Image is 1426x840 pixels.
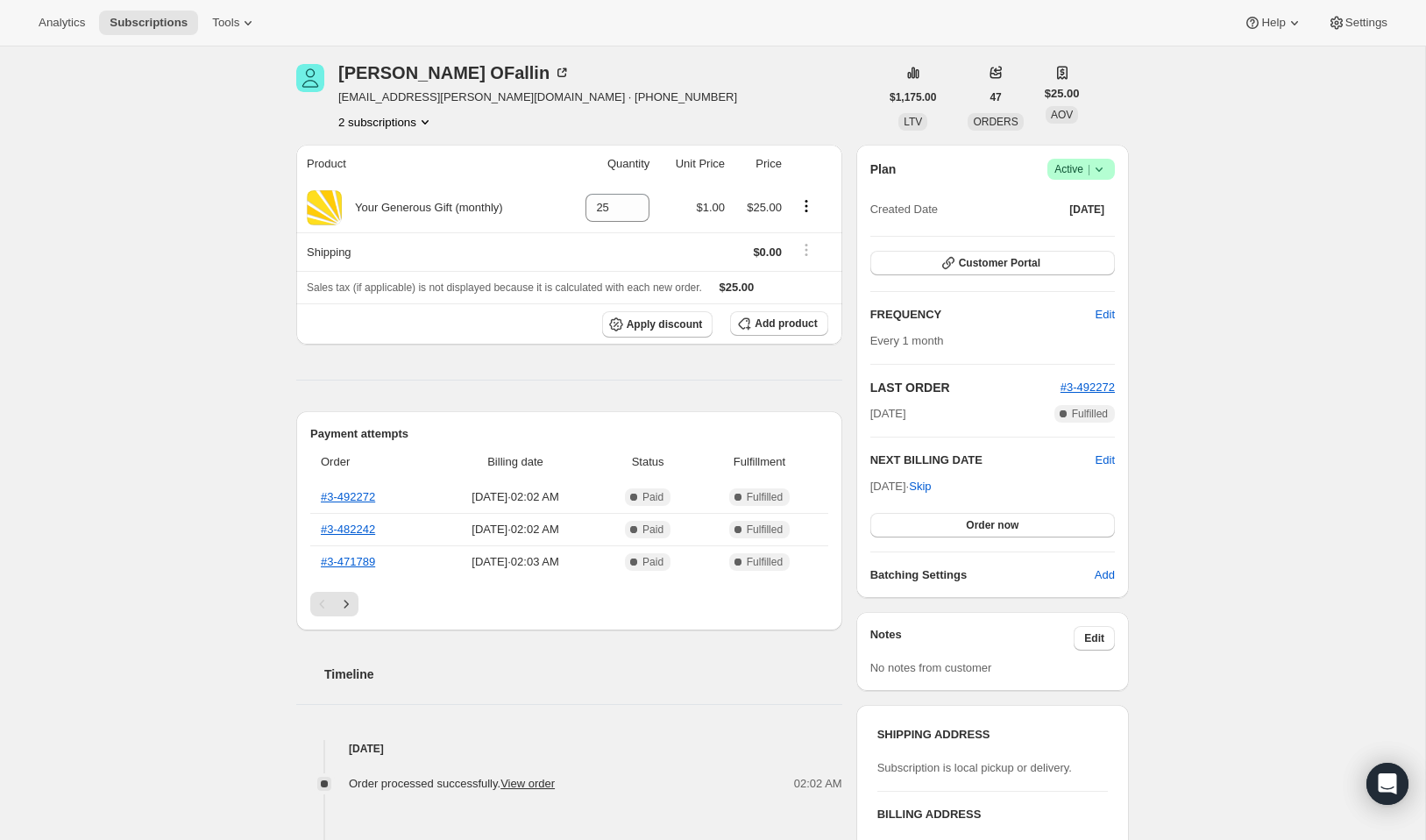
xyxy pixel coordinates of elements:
span: $1,175.00 [890,90,936,104]
span: Subscription is local pickup or delivery. [877,761,1072,774]
a: #3-492272 [321,490,375,503]
span: Analytics [39,16,85,30]
th: Order [310,443,431,481]
span: Settings [1345,16,1387,30]
button: #3-492272 [1061,379,1115,396]
span: $25.00 [747,201,782,214]
h3: Notes [870,626,1075,651]
a: #3-492272 [1061,381,1115,394]
button: Next [334,592,358,616]
button: Tools [202,11,267,35]
span: 47 [990,90,1001,104]
span: Fulfilled [747,555,783,569]
span: $25.00 [720,281,755,294]
span: Sales tax (if applicable) is not displayed because it is calculated with each new order. [307,281,702,294]
button: Edit [1074,626,1115,651]
h2: FREQUENCY [870,306,1096,324]
a: #3-482242 [321,523,375,536]
span: [DATE] · 02:02 AM [436,521,594,538]
span: Apply discount [627,317,703,331]
a: View order [500,777,555,790]
span: [DATE] [870,405,906,423]
span: [EMAIL_ADDRESS][PERSON_NAME][DOMAIN_NAME] · [PHONE_NUMBER] [338,89,737,106]
h2: Timeline [324,666,842,683]
button: Skip [898,473,941,501]
h3: SHIPPING ADDRESS [877,726,1108,744]
button: 47 [979,85,1011,110]
a: #3-471789 [321,555,375,568]
span: Skip [909,478,931,495]
h4: [DATE] [296,740,842,758]
span: Paid [642,490,663,504]
button: Add product [730,311,827,336]
span: AOV [1051,109,1073,121]
span: Order processed successfully. [349,777,555,790]
button: $1,175.00 [879,85,947,110]
div: Open Intercom Messenger [1366,763,1408,805]
button: Help [1233,11,1313,35]
span: Paid [642,555,663,569]
span: No notes from customer [870,661,992,674]
span: | [1088,162,1090,176]
span: Edit [1096,306,1115,324]
button: Shipping actions [792,240,820,260]
button: Apply discount [602,311,713,338]
span: Add [1095,566,1115,584]
button: Subscriptions [99,11,198,35]
span: Active [1054,160,1108,178]
span: [DATE] · [870,480,932,493]
button: Product actions [338,113,434,131]
h2: Plan [870,160,897,178]
span: Paid [642,523,663,537]
span: Order now [966,518,1018,532]
h6: Batching Settings [870,566,1095,584]
span: Customer Portal [959,256,1040,270]
span: Fulfilled [747,490,783,504]
h2: NEXT BILLING DATE [870,452,1096,469]
span: $1.00 [697,201,726,214]
span: $0.00 [753,246,782,259]
span: [DATE] · 02:02 AM [436,488,594,506]
th: Price [730,145,787,183]
span: LTV [904,116,922,128]
button: Edit [1096,452,1115,469]
span: Status [605,453,691,471]
span: 02:02 AM [794,775,842,793]
span: Fulfillment [701,453,817,471]
span: Tools [212,16,239,30]
th: Unit Price [655,145,730,183]
button: Analytics [28,11,96,35]
nav: Pagination [310,592,828,616]
button: Edit [1085,301,1125,329]
h2: Payment attempts [310,425,828,443]
span: Created Date [870,201,938,218]
h3: BILLING ADDRESS [877,806,1108,823]
div: [PERSON_NAME] OFallin [338,64,571,82]
span: [DATE] · 02:03 AM [436,553,594,571]
span: Cynthia OFallin [296,64,324,92]
span: Billing date [436,453,594,471]
span: Add product [755,317,817,331]
span: ORDERS [973,116,1018,128]
button: Product actions [792,196,820,216]
span: [DATE] [1069,203,1104,217]
button: Add [1084,561,1125,589]
th: Quantity [562,145,656,183]
span: Fulfilled [747,523,783,537]
div: Your Generous Gift (monthly) [342,199,503,217]
span: Every 1 month [870,334,944,347]
span: Fulfilled [1072,407,1108,421]
span: Subscriptions [110,16,188,30]
span: $25.00 [1045,85,1080,103]
button: Order now [870,513,1115,537]
h2: LAST ORDER [870,379,1061,396]
th: Product [296,145,562,183]
button: Settings [1317,11,1398,35]
button: [DATE] [1059,197,1115,222]
th: Shipping [296,232,562,271]
span: Help [1261,16,1285,30]
span: Edit [1084,631,1104,645]
img: product img [307,190,342,225]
